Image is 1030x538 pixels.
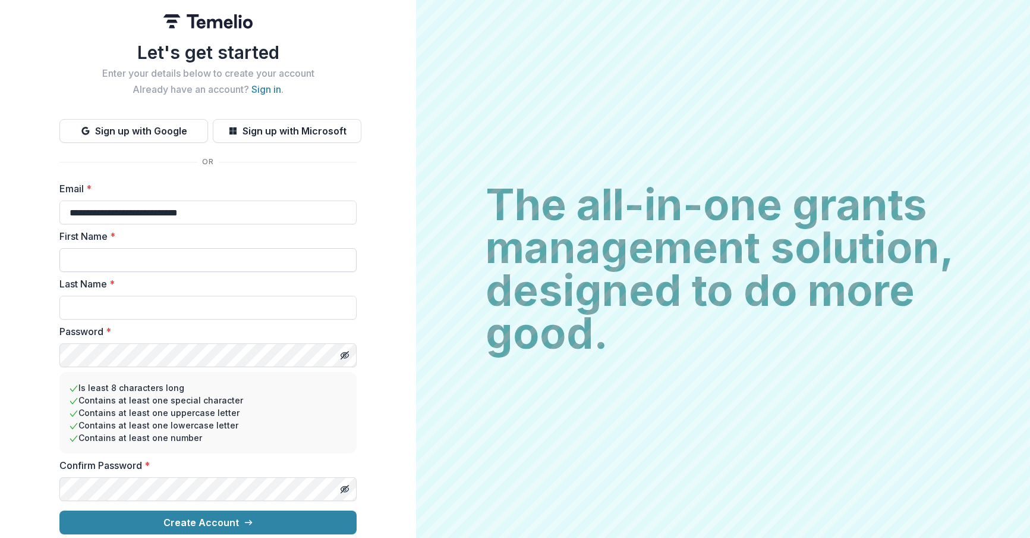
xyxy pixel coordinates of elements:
[69,394,347,406] li: Contains at least one special character
[213,119,361,143] button: Sign up with Microsoft
[59,68,357,79] h2: Enter your details below to create your account
[335,480,354,499] button: Toggle password visibility
[335,346,354,365] button: Toggle password visibility
[69,381,347,394] li: Is least 8 characters long
[163,14,253,29] img: Temelio
[59,119,208,143] button: Sign up with Google
[59,458,349,473] label: Confirm Password
[59,324,349,339] label: Password
[59,511,357,534] button: Create Account
[59,229,349,243] label: First Name
[69,431,347,444] li: Contains at least one number
[69,406,347,419] li: Contains at least one uppercase letter
[59,182,349,196] label: Email
[69,419,347,431] li: Contains at least one lowercase letter
[59,42,357,63] h1: Let's get started
[59,277,349,291] label: Last Name
[59,84,357,95] h2: Already have an account? .
[251,83,281,95] a: Sign in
